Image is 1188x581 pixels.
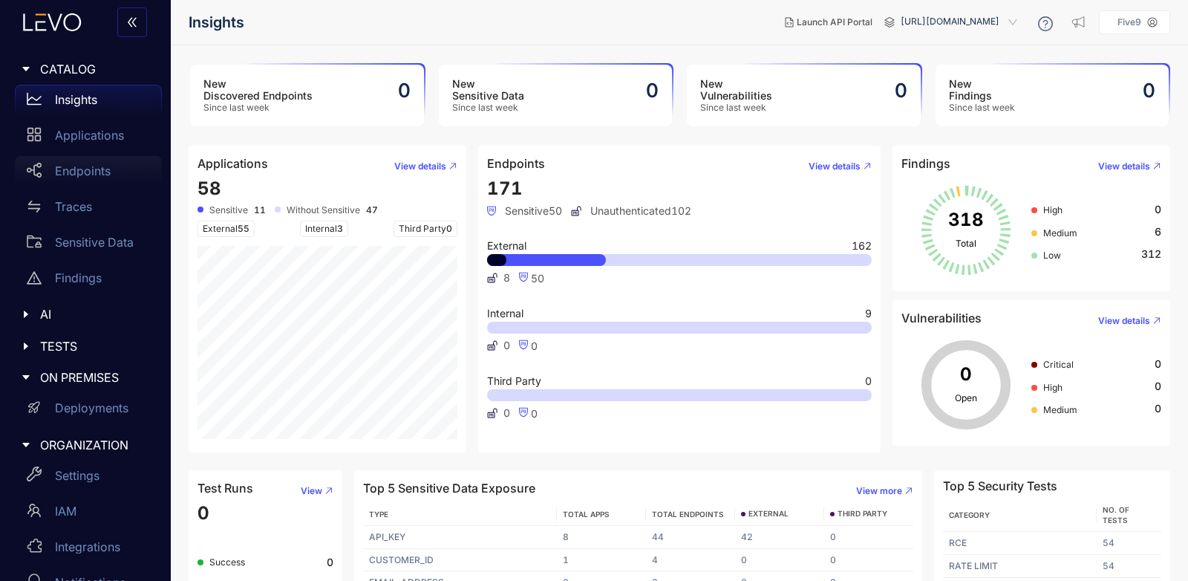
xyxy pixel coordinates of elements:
h4: Applications [198,157,268,170]
span: 6 [1155,226,1161,238]
span: Third Party [394,221,457,237]
span: Low [1043,250,1061,261]
span: Unauthenticated 102 [571,205,691,217]
b: 0 [327,556,333,568]
span: AI [40,308,150,321]
span: TESTS [40,340,150,353]
p: Settings [55,469,99,482]
p: IAM [55,504,76,518]
button: View details [1086,155,1161,178]
span: caret-right [21,341,31,351]
p: Endpoints [55,164,111,178]
span: 0 [198,502,209,524]
span: Since last week [949,103,1015,113]
span: Without Sensitive [287,205,360,215]
h4: Endpoints [487,157,545,170]
a: Endpoints [15,156,162,192]
span: Medium [1043,227,1077,238]
span: 8 [503,272,510,284]
span: swap [27,199,42,214]
div: ORGANIZATION [9,429,162,461]
button: View [289,479,333,503]
span: Category [949,510,990,519]
span: TYPE [369,510,388,519]
h4: Vulnerabilities [901,311,982,325]
p: Deployments [55,401,128,415]
span: High [1043,382,1063,393]
td: 42 [735,526,824,549]
span: caret-right [21,64,31,74]
td: 4 [646,549,735,572]
a: Findings [15,263,162,299]
span: 9 [865,308,872,319]
a: Applications [15,120,162,156]
td: 0 [824,526,913,549]
span: Since last week [452,103,524,113]
span: 0 [865,376,872,386]
span: Since last week [700,103,772,113]
span: 3 [337,223,343,234]
span: 162 [852,241,872,251]
span: 50 [531,272,544,285]
span: 0 [1155,358,1161,370]
span: External [487,241,526,251]
button: View details [382,155,457,178]
p: Insights [55,93,97,106]
span: Insights [189,14,244,31]
span: 0 [503,407,510,419]
td: 54 [1097,555,1161,578]
span: Internal [300,221,348,237]
td: 44 [646,526,735,549]
span: View more [856,486,902,496]
span: Sensitive [209,205,248,215]
span: View details [394,161,446,172]
span: TOTAL APPS [563,510,610,519]
span: High [1043,204,1063,215]
span: View details [1098,316,1150,326]
h3: New Vulnerabilities [700,78,772,102]
span: double-left [126,16,138,30]
a: Insights [15,85,162,120]
span: caret-right [21,372,31,383]
div: ON PREMISES [9,362,162,393]
span: THIRD PARTY [838,510,887,519]
span: View [301,486,322,496]
h4: Top 5 Security Tests [943,479,1057,493]
span: 0 [531,340,538,352]
h4: Top 5 Sensitive Data Exposure [363,481,535,495]
h3: New Discovered Endpoints [203,78,313,102]
span: TOTAL ENDPOINTS [652,510,724,519]
button: View details [1086,309,1161,333]
h3: New Findings [949,78,1015,102]
span: 0 [531,407,538,420]
h2: 0 [1143,79,1155,102]
span: 0 [446,223,452,234]
a: Deployments [15,394,162,429]
td: RATE LIMIT [943,555,1097,578]
td: RCE [943,532,1097,555]
p: Traces [55,200,92,213]
td: CUSTOMER_ID [363,549,557,572]
span: 0 [1155,380,1161,392]
h4: Findings [901,157,950,170]
p: Sensitive Data [55,236,134,249]
span: Medium [1043,404,1077,415]
h4: Test Runs [198,481,253,495]
a: Sensitive Data [15,227,162,263]
span: 0 [503,340,510,351]
h2: 0 [646,79,659,102]
span: 0 [1155,204,1161,215]
span: team [27,503,42,518]
span: Since last week [203,103,313,113]
span: ORGANIZATION [40,438,150,452]
span: caret-right [21,309,31,319]
a: Traces [15,192,162,227]
span: 0 [1155,403,1161,415]
a: IAM [15,496,162,532]
p: Integrations [55,540,120,554]
span: No. of Tests [1103,505,1129,525]
span: Critical [1043,359,1074,370]
span: CATALOG [40,62,150,76]
span: https://levosatellite.lab.five9infosec.com [901,10,1020,34]
h2: 0 [895,79,907,102]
